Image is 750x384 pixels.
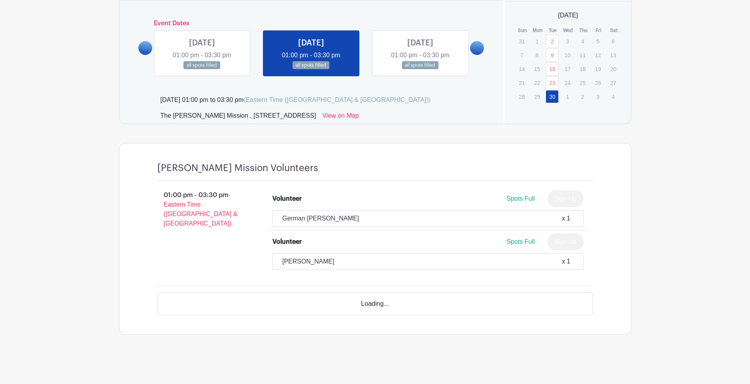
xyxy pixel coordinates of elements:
th: Fri [591,26,606,34]
p: 4 [606,90,620,103]
p: 15 [531,63,544,75]
h6: Event Dates [152,20,470,27]
p: 1 [561,90,574,103]
p: 19 [591,63,605,75]
p: 7 [515,49,528,61]
a: 16 [546,62,559,75]
p: 13 [606,49,620,61]
p: [PERSON_NAME] [282,257,334,266]
div: Volunteer [272,194,302,203]
a: 23 [546,76,559,89]
p: 25 [576,77,589,89]
p: 18 [576,63,589,75]
p: 2 [576,90,589,103]
p: 6 [606,35,620,47]
div: x 1 [562,257,570,266]
th: Sat [606,26,622,34]
span: (Eastern Time ([GEOGRAPHIC_DATA] & [GEOGRAPHIC_DATA])) [244,96,431,103]
p: 22 [531,77,544,89]
p: 29 [531,90,544,103]
p: 4 [576,35,589,47]
p: 24 [561,77,574,89]
p: 01:00 pm - 03:30 pm [145,187,260,232]
span: Spots Full [506,238,535,245]
p: 8 [531,49,544,61]
a: View on Map [322,111,359,124]
p: 11 [576,49,589,61]
a: 9 [546,49,559,62]
p: German [PERSON_NAME] [282,214,359,223]
div: The [PERSON_NAME] Mission , [STREET_ADDRESS] [161,111,316,124]
p: 1 [531,35,544,47]
p: 3 [561,35,574,47]
div: x 1 [562,214,570,223]
p: 20 [606,63,620,75]
th: Mon [530,26,546,34]
th: Tue [545,26,561,34]
p: 26 [591,77,605,89]
div: [DATE] 01:00 pm to 03:30 pm [161,95,431,105]
span: Spots Full [506,195,535,202]
p: 3 [591,90,605,103]
th: Sun [515,26,530,34]
a: 2 [546,35,559,48]
p: 27 [606,77,620,89]
p: 14 [515,63,528,75]
p: 17 [561,63,574,75]
div: Volunteer [272,237,302,247]
p: 12 [591,49,605,61]
p: 31 [515,35,528,47]
th: Wed [561,26,576,34]
div: Loading... [157,292,593,315]
p: 21 [515,77,528,89]
p: 10 [561,49,574,61]
span: [DATE] [558,11,578,20]
span: - Eastern Time ([GEOGRAPHIC_DATA] & [GEOGRAPHIC_DATA]) [164,192,238,227]
a: 30 [546,90,559,103]
h4: [PERSON_NAME] Mission Volunteers [157,162,318,174]
p: 5 [591,35,605,47]
p: 28 [515,90,528,103]
th: Thu [576,26,591,34]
